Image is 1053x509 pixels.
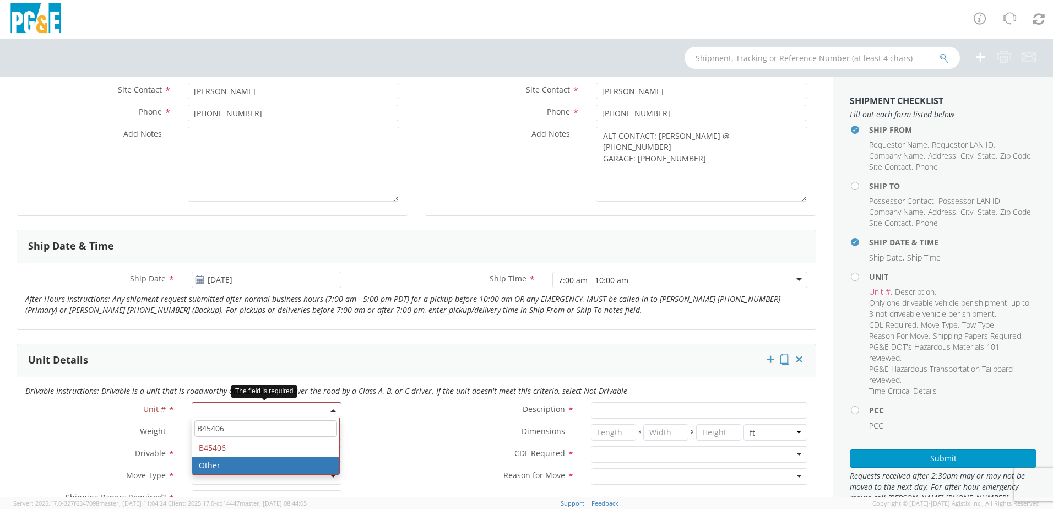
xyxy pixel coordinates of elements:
[13,499,166,507] span: Server: 2025.17.0-327f6347098
[869,126,1036,134] h4: Ship From
[978,150,997,161] li: ,
[869,218,913,229] li: ,
[978,207,996,217] span: State
[869,364,1013,385] span: PG&E Hazardous Transportation Tailboard reviewed
[928,207,956,217] span: Address
[869,342,1034,364] li: ,
[850,470,1036,503] span: Requests received after 2:30pm may or may not be moved to the next day. For after hour emergency ...
[503,470,565,480] span: Reason for Move
[869,150,924,161] span: Company Name
[547,106,570,117] span: Phone
[490,273,526,284] span: Ship Time
[118,84,162,95] span: Site Contact
[869,286,892,297] li: ,
[523,404,565,414] span: Description
[869,297,1034,320] li: ,
[1000,207,1031,217] span: Zip Code
[643,424,688,441] input: Width
[636,424,644,441] span: X
[978,207,997,218] li: ,
[938,196,1000,206] span: Possessor LAN ID
[869,139,929,150] li: ,
[135,448,166,458] span: Drivable
[130,273,166,284] span: Ship Date
[960,207,973,217] span: City
[928,207,958,218] li: ,
[916,218,938,228] span: Phone
[938,196,1002,207] li: ,
[933,331,1023,342] li: ,
[66,492,166,502] span: Shipping Papers Required?
[143,404,166,414] span: Unit #
[850,449,1036,468] button: Submit
[591,424,636,441] input: Length
[869,420,883,431] span: PCC
[869,406,1036,414] h4: PCC
[685,47,960,69] input: Shipment, Tracking or Reference Number (at least 4 chars)
[869,150,925,161] li: ,
[962,320,994,330] span: Tow Type
[869,161,913,172] li: ,
[522,426,565,436] span: Dimensions
[526,84,570,95] span: Site Contact
[872,499,1040,508] span: Copyright © [DATE]-[DATE] Agistix Inc., All Rights Reserved
[688,424,696,441] span: X
[960,150,975,161] li: ,
[869,342,1000,363] span: PG&E DOT's Hazardous Materials 101 reviewed
[928,150,956,161] span: Address
[895,286,936,297] li: ,
[869,331,929,341] span: Reason For Move
[869,273,1036,281] h4: Unit
[850,109,1036,120] span: Fill out each form listed below
[960,150,973,161] span: City
[921,320,959,331] li: ,
[895,286,935,297] span: Description
[126,470,166,480] span: Move Type
[962,320,996,331] li: ,
[960,207,975,218] li: ,
[869,238,1036,246] h4: Ship Date & Time
[591,499,618,507] a: Feedback
[869,364,1034,386] li: ,
[869,182,1036,190] h4: Ship To
[869,331,930,342] li: ,
[240,499,307,507] span: master, [DATE] 08:44:05
[933,331,1021,341] span: Shipping Papers Required
[28,241,114,252] h3: Ship Date & Time
[123,128,162,139] span: Add Notes
[25,386,627,396] i: Drivable Instructions: Drivable is a unit that is roadworthy and can be driven over the road by a...
[99,499,166,507] span: master, [DATE] 11:04:24
[869,207,925,218] li: ,
[869,320,918,331] li: ,
[869,207,924,217] span: Company Name
[140,426,166,436] span: Weight
[192,457,339,474] li: Other
[1000,150,1033,161] li: ,
[28,355,88,366] h3: Unit Details
[916,161,938,172] span: Phone
[921,320,958,330] span: Move Type
[168,499,307,507] span: Client: 2025.17.0-cb14447
[231,385,297,398] div: The field is required
[928,150,958,161] li: ,
[8,3,63,36] img: pge-logo-06675f144f4cfa6a6814.png
[869,252,903,263] span: Ship Date
[869,139,927,150] span: Requestor Name
[869,252,904,263] li: ,
[869,320,916,330] span: CDL Required
[869,218,911,228] span: Site Contact
[869,286,891,297] span: Unit #
[850,95,943,107] strong: Shipment Checklist
[869,196,936,207] li: ,
[558,275,628,286] div: 7:00 am - 10:00 am
[514,448,565,458] span: CDL Required
[869,297,1029,319] span: Only one driveable vehicle per shipment, up to 3 not driveable vehicle per shipment
[932,139,994,150] span: Requestor LAN ID
[869,161,911,172] span: Site Contact
[907,252,941,263] span: Ship Time
[696,424,741,441] input: Height
[978,150,996,161] span: State
[1000,207,1033,218] li: ,
[192,439,339,457] li: B45406
[932,139,995,150] li: ,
